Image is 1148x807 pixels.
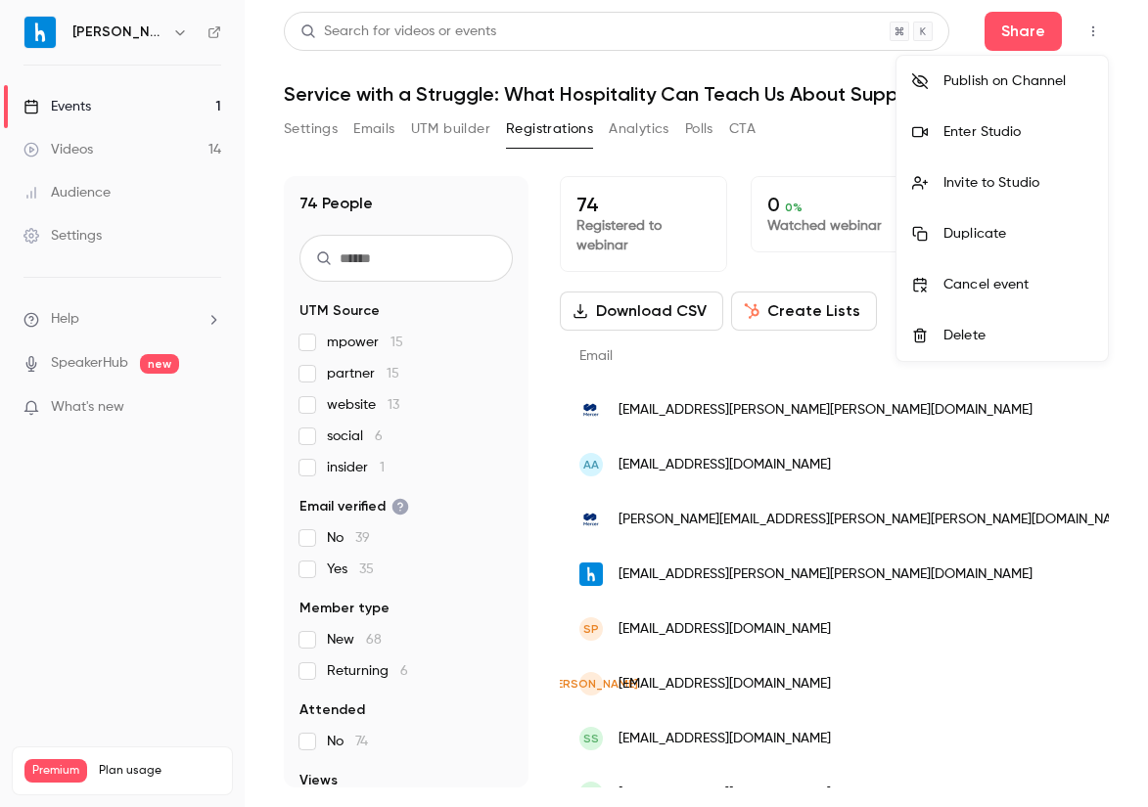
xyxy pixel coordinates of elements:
div: Invite to Studio [943,173,1092,193]
div: Enter Studio [943,122,1092,142]
div: Duplicate [943,224,1092,244]
div: Publish on Channel [943,71,1092,91]
div: Delete [943,326,1092,345]
div: Cancel event [943,275,1092,294]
